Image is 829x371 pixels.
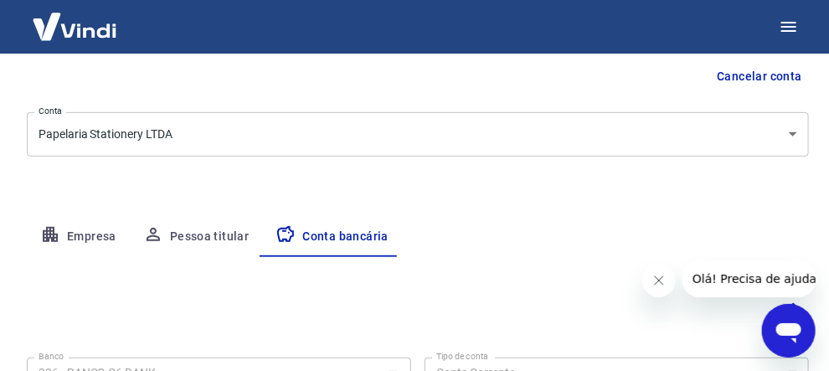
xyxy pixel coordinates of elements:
button: Editar [769,291,809,331]
div: Papelaria Stationery LTDA [27,112,809,157]
iframe: Fechar mensagem [642,264,676,297]
button: Conta bancária [262,217,402,257]
img: Vindi [20,1,129,52]
button: Pessoa titular [130,217,263,257]
iframe: Botão para abrir a janela de mensagens [762,304,816,358]
span: Olá! Precisa de ajuda? [10,12,141,25]
iframe: Mensagem da empresa [682,260,816,297]
button: Cancelar conta [710,61,809,92]
button: Empresa [27,217,130,257]
label: Tipo de conta [436,350,489,363]
label: Banco [39,350,64,363]
label: Conta [39,105,62,117]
